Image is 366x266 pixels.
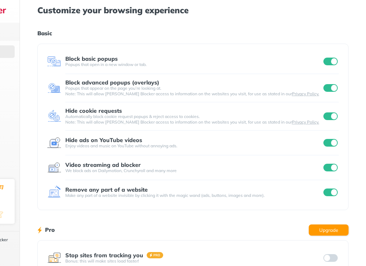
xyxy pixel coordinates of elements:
[65,193,322,198] div: Make any part of a website invisible by clicking it with the magic wand (ads, buttons, images and...
[65,252,143,258] div: Stop sites from tracking you
[65,79,159,86] div: Block advanced popups (overlays)
[65,108,122,114] div: Hide cookie requests
[65,86,322,97] div: Popups that appear on the page you’re looking at. Note: This will allow [PERSON_NAME] Blocker acc...
[292,91,319,96] a: Privacy Policy.
[47,109,61,123] img: feature icon
[47,251,61,265] img: feature icon
[45,225,55,234] h1: Pro
[292,119,319,125] a: Privacy Policy.
[47,81,61,95] img: feature icon
[309,224,349,236] button: Upgrade
[47,54,61,68] img: feature icon
[65,137,142,143] div: Hide ads on YouTube videos
[65,62,322,67] div: Popups that open in a new window or tab.
[65,56,118,62] div: Block basic popups
[65,258,322,264] div: Bonus: this will make sites load faster!
[37,226,42,234] img: lighting bolt
[47,161,61,175] img: feature icon
[47,136,61,150] img: feature icon
[147,252,163,258] img: pro-badge.svg
[65,168,322,173] div: We block ads on Dailymotion, Crunchyroll and many more
[65,162,141,168] div: Video streaming ad blocker
[65,114,322,125] div: Automatically block cookie request popups & reject access to cookies. Note: This will allow [PERS...
[65,143,322,149] div: Enjoy videos and music on YouTube without annoying ads.
[37,29,349,38] h1: Basic
[37,6,349,15] h1: Customize your browsing experience
[65,186,148,193] div: Remove any part of a website
[47,185,61,199] img: feature icon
